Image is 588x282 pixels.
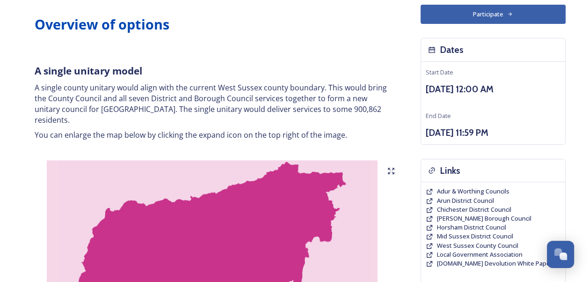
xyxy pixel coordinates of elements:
[437,250,523,259] a: Local Government Association
[437,259,552,267] span: [DOMAIN_NAME] Devolution White Paper
[35,82,390,125] p: A single county unitary would align with the current West Sussex county boundary. This would brin...
[426,82,560,96] h3: [DATE] 12:00 AM
[437,187,509,195] span: Adur & Worthing Councils
[437,196,494,205] a: Arun District Council
[437,187,509,196] a: Adur & Worthing Councils
[437,241,518,250] span: West Sussex County Council
[35,64,142,77] strong: A single unitary model
[35,130,390,141] p: You can enlarge the map below by clicking the expand icon on the top right of the image.
[437,196,494,205] span: Arun District Council
[437,223,506,232] a: Horsham District Council
[437,241,518,250] a: West Sussex County Council
[437,250,523,259] span: Local Government Association
[437,205,511,214] a: Chichester District Council
[440,43,464,57] h3: Dates
[440,164,460,178] h3: Links
[437,214,531,223] span: [PERSON_NAME] Borough Council
[421,5,566,24] button: Participate
[426,126,560,140] h3: [DATE] 11:59 PM
[426,68,453,76] span: Start Date
[437,259,552,268] a: [DOMAIN_NAME] Devolution White Paper
[437,232,513,241] a: Mid Sussex District Council
[437,205,511,214] span: Chichester District Council
[426,111,451,120] span: End Date
[437,214,531,223] a: [PERSON_NAME] Borough Council
[437,223,506,231] span: Horsham District Council
[35,15,169,33] strong: Overview of options
[547,241,574,268] button: Open Chat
